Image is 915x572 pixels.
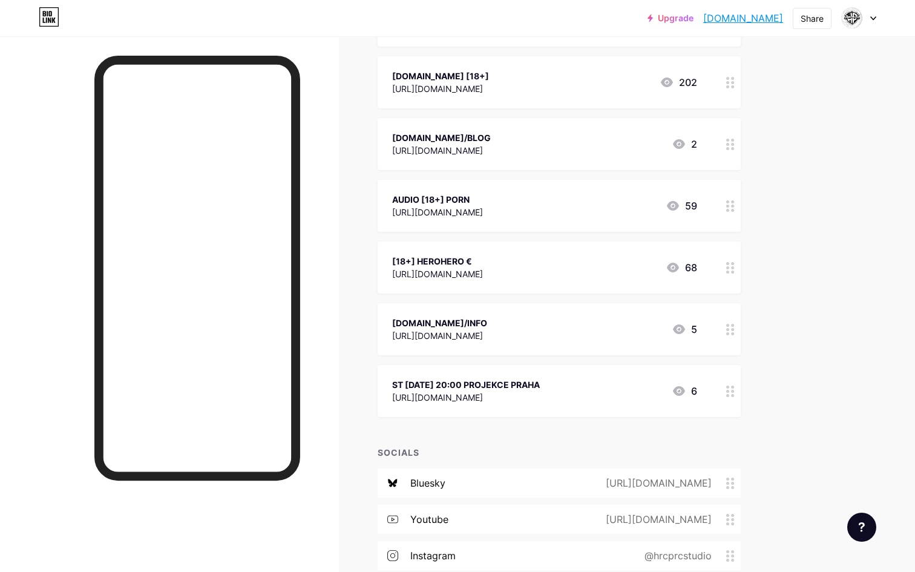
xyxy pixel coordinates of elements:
[392,329,487,342] div: [URL][DOMAIN_NAME]
[392,131,491,144] div: [DOMAIN_NAME]/BLOG
[392,206,483,219] div: [URL][DOMAIN_NAME]
[703,11,783,25] a: [DOMAIN_NAME]
[378,446,741,459] div: SOCIALS
[392,144,491,157] div: [URL][DOMAIN_NAME]
[392,82,489,95] div: [URL][DOMAIN_NAME]
[666,199,697,213] div: 59
[392,70,489,82] div: [DOMAIN_NAME] [18+]
[666,260,697,275] div: 68
[392,193,483,206] div: AUDIO [18+] PORN
[625,548,726,563] div: @hrcprcstudio
[586,476,726,490] div: [URL][DOMAIN_NAME]
[841,7,864,30] img: hrc prc
[392,268,483,280] div: [URL][DOMAIN_NAME]
[660,75,697,90] div: 202
[648,13,694,23] a: Upgrade
[672,137,697,151] div: 2
[392,255,483,268] div: [18+] HEROHERO €
[801,12,824,25] div: Share
[410,476,445,490] div: bluesky
[410,548,456,563] div: instagram
[672,384,697,398] div: 6
[392,317,487,329] div: [DOMAIN_NAME]/INFO
[410,512,448,527] div: youtube
[672,322,697,337] div: 5
[392,378,540,391] div: ST [DATE] 20:00 PROJEKCE PRAHA
[586,512,726,527] div: [URL][DOMAIN_NAME]
[392,391,540,404] div: [URL][DOMAIN_NAME]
